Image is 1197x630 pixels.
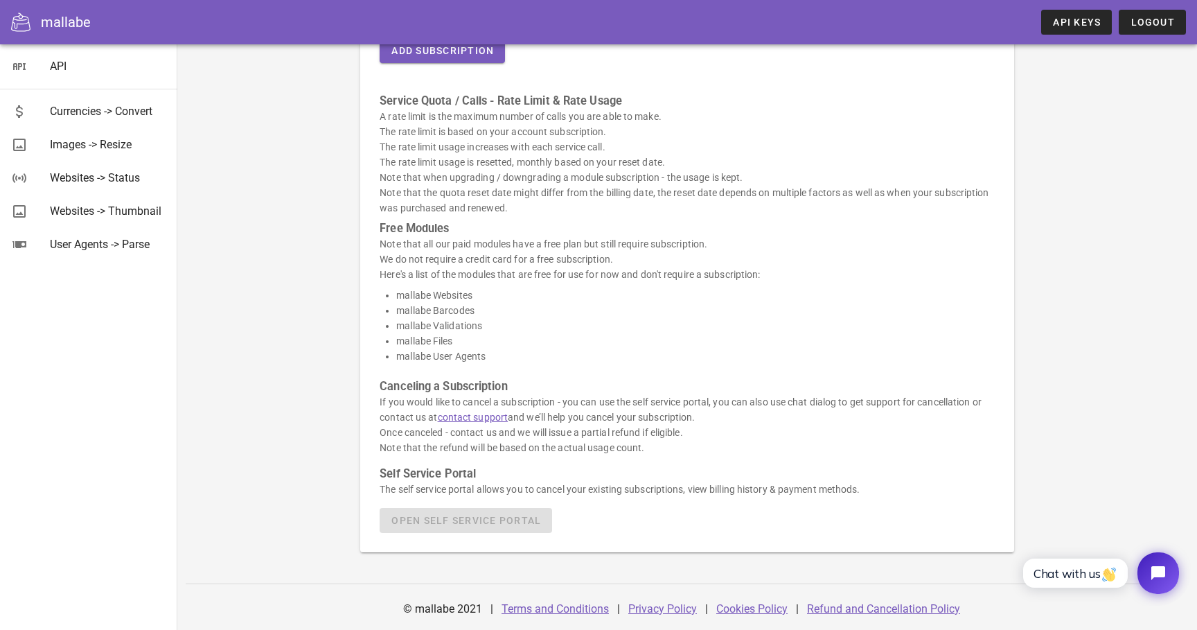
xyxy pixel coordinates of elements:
div: | [617,593,620,626]
a: API Keys [1041,10,1112,35]
a: contact support [438,412,508,423]
p: If you would like to cancel a subscription - you can use the self service portal, you can also us... [380,394,994,455]
a: Privacy Policy [628,602,697,615]
button: Logout [1119,10,1186,35]
div: | [490,593,493,626]
p: The self service portal allows you to cancel your existing subscriptions, view billing history & ... [380,482,994,497]
div: © mallabe 2021 [395,593,490,626]
li: mallabe Files [396,333,994,349]
div: | [705,593,708,626]
a: Refund and Cancellation Policy [807,602,960,615]
h3: Service Quota / Calls - Rate Limit & Rate Usage [380,94,994,109]
div: Images -> Resize [50,138,166,151]
span: Logout [1130,17,1175,28]
p: Note that all our paid modules have a free plan but still require subscription. We do not require... [380,236,994,282]
p: A rate limit is the maximum number of calls you are able to make. The rate limit is based on your... [380,109,994,216]
div: API [50,60,166,73]
a: Cookies Policy [716,602,788,615]
iframe: Tidio Chat [1008,541,1191,606]
li: mallabe Websites [396,288,994,303]
a: Terms and Conditions [502,602,609,615]
span: Add Subscription [391,45,494,56]
span: API Keys [1052,17,1101,28]
div: | [796,593,799,626]
h3: Free Modules [380,221,994,236]
button: Add Subscription [380,38,505,63]
div: User Agents -> Parse [50,238,166,251]
li: mallabe Barcodes [396,303,994,318]
div: Websites -> Status [50,171,166,184]
h3: Canceling a Subscription [380,379,994,394]
li: mallabe User Agents [396,349,994,364]
h3: Self Service Portal [380,466,994,482]
div: mallabe [41,12,91,33]
li: mallabe Validations [396,318,994,333]
div: Websites -> Thumbnail [50,204,166,218]
div: Currencies -> Convert [50,105,166,118]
